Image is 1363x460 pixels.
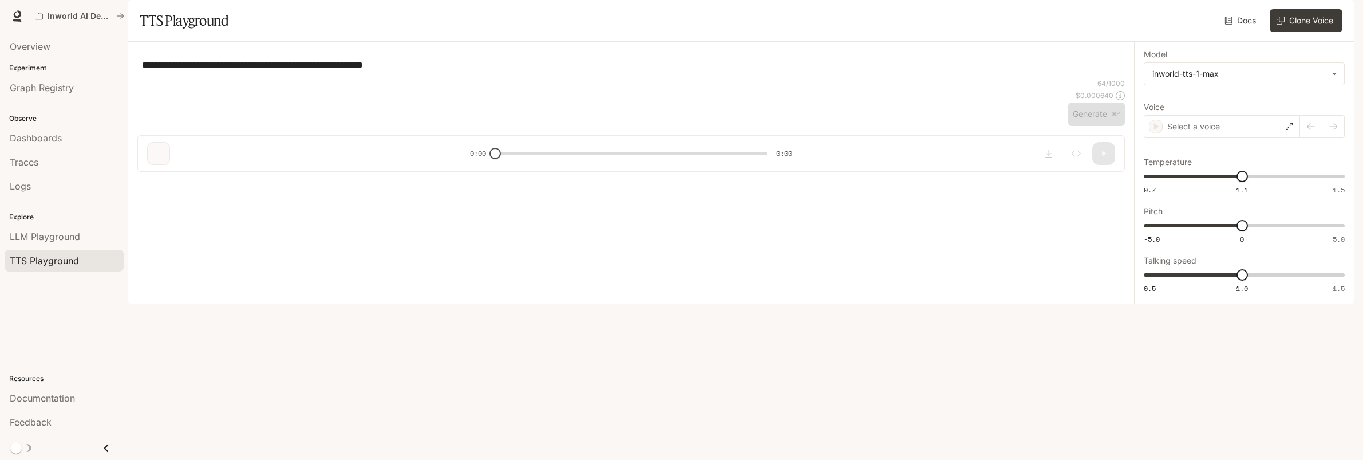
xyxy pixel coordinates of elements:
[1097,78,1125,88] p: 64 / 1000
[48,11,112,21] p: Inworld AI Demos
[1144,158,1192,166] p: Temperature
[1333,185,1345,195] span: 1.5
[1076,91,1113,100] p: $ 0.000640
[1333,284,1345,293] span: 1.5
[1144,103,1164,111] p: Voice
[1144,207,1163,215] p: Pitch
[1144,185,1156,195] span: 0.7
[1167,121,1220,132] p: Select a voice
[1144,257,1196,265] p: Talking speed
[1144,63,1344,85] div: inworld-tts-1-max
[1222,9,1261,32] a: Docs
[1144,284,1156,293] span: 0.5
[1144,50,1167,58] p: Model
[1152,68,1326,80] div: inworld-tts-1-max
[1240,234,1244,244] span: 0
[1236,185,1248,195] span: 1.1
[1333,234,1345,244] span: 5.0
[30,5,129,27] button: All workspaces
[1236,284,1248,293] span: 1.0
[1270,9,1342,32] button: Clone Voice
[140,9,228,32] h1: TTS Playground
[1144,234,1160,244] span: -5.0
